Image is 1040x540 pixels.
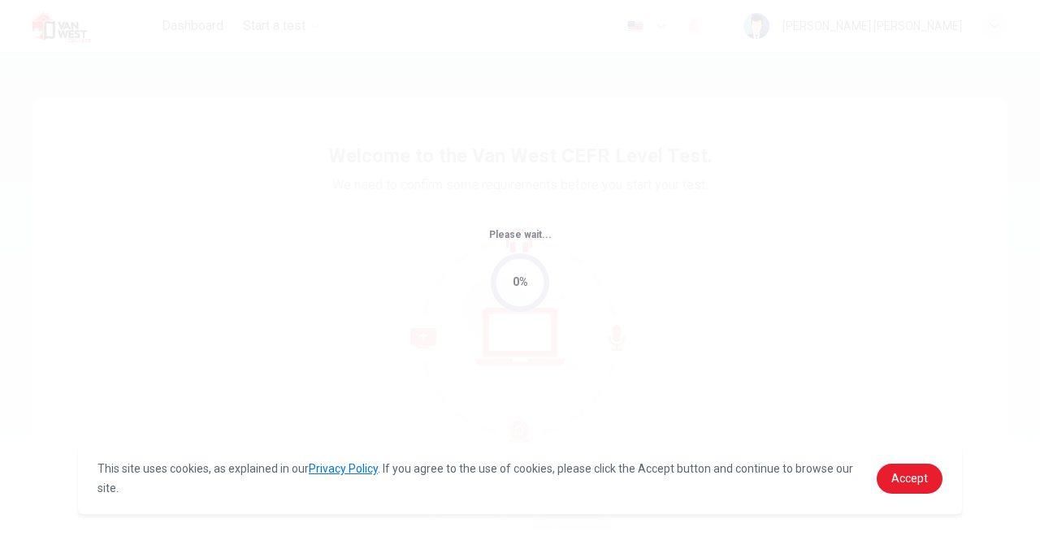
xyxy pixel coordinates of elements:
[877,464,942,494] a: dismiss cookie message
[891,472,928,485] span: Accept
[489,229,552,240] span: Please wait...
[309,462,378,475] a: Privacy Policy
[78,443,962,514] div: cookieconsent
[513,273,528,292] div: 0%
[97,462,853,495] span: This site uses cookies, as explained in our . If you agree to the use of cookies, please click th...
